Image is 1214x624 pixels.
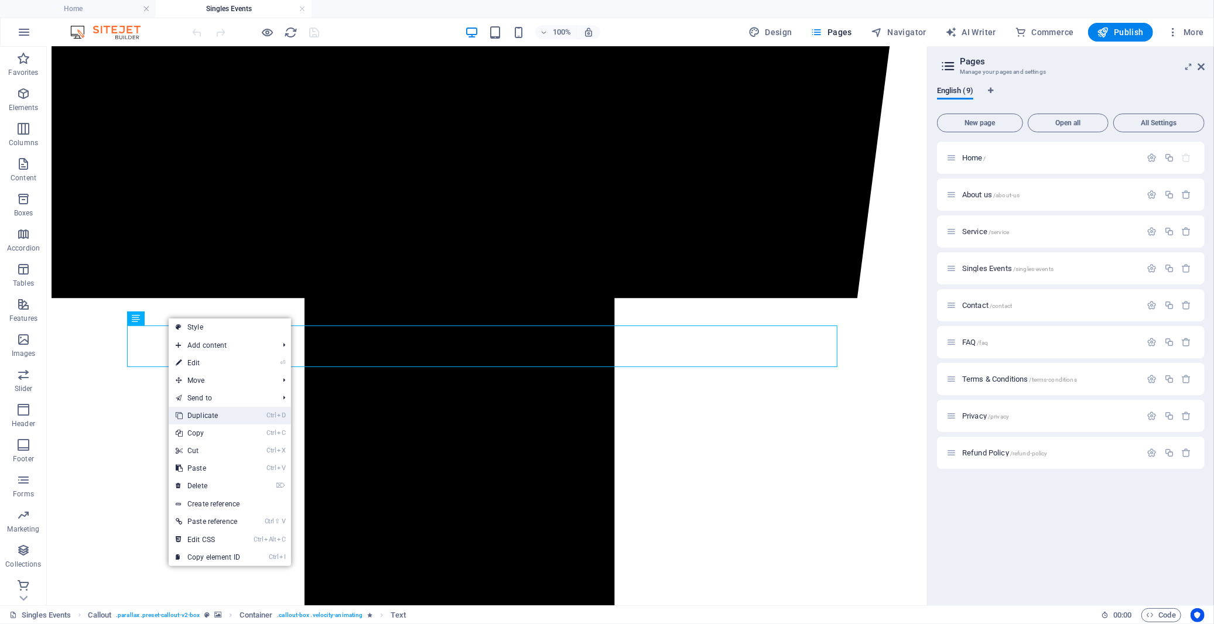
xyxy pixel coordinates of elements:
a: ⌦Delete [169,477,247,495]
span: AI Writer [945,26,996,38]
span: All Settings [1119,119,1199,126]
span: Click to open page [962,227,1009,236]
h6: Session time [1101,608,1132,622]
h4: Singles Events [156,2,312,15]
button: Publish [1088,23,1153,42]
span: Open all [1033,119,1103,126]
p: Features [9,314,37,323]
div: Duplicate [1164,300,1174,310]
div: Remove [1182,263,1192,273]
p: Content [11,173,36,183]
button: More [1162,23,1209,42]
i: C [277,429,285,437]
span: Click to select. Double-click to edit [391,608,406,622]
div: Singles Events/singles-events [959,265,1141,272]
div: Refund Policy/refund-policy [959,449,1141,457]
div: Home/ [959,154,1141,162]
button: Open all [1028,114,1109,132]
p: Slider [15,384,33,393]
p: Boxes [14,208,33,218]
div: About us/about-us [959,191,1141,198]
a: Send to [169,389,273,407]
i: Ctrl [266,464,276,472]
span: More [1167,26,1204,38]
a: CtrlXCut [169,442,247,460]
div: Settings [1147,374,1157,384]
div: Settings [1147,190,1157,200]
span: Click to select. Double-click to edit [240,608,272,622]
button: New page [937,114,1023,132]
button: reload [284,25,298,39]
span: : [1121,611,1123,619]
span: . parallax .preset-callout-v2-box [116,608,200,622]
div: Remove [1182,448,1192,458]
div: Settings [1147,153,1157,163]
div: Settings [1147,448,1157,458]
a: Create reference [169,495,291,513]
div: Duplicate [1164,411,1174,421]
div: Duplicate [1164,263,1174,273]
div: Terms & Conditions/terms-conditions [959,375,1141,383]
span: Code [1147,608,1176,622]
span: /about-us [993,192,1020,198]
p: Footer [13,454,34,464]
div: FAQ/faq [959,338,1141,346]
div: Duplicate [1164,448,1174,458]
div: Remove [1182,190,1192,200]
span: . callout-box .velocity-animating [277,608,363,622]
button: Commerce [1010,23,1079,42]
h2: Pages [960,56,1205,67]
div: Settings [1147,263,1157,273]
i: Ctrl [269,553,278,561]
div: Duplicate [1164,153,1174,163]
i: Ctrl [266,412,276,419]
a: Ctrl⇧VPaste reference [169,513,247,530]
div: Remove [1182,300,1192,310]
div: Contact/contact [959,301,1141,309]
i: Ctrl [265,517,274,525]
p: Accordion [7,244,40,253]
button: Pages [806,23,857,42]
span: /privacy [988,413,1009,420]
div: Settings [1147,300,1157,310]
span: Navigator [871,26,926,38]
div: Settings [1147,411,1157,421]
span: Click to open page [962,338,988,347]
span: Click to select. Double-click to edit [88,608,112,622]
div: Privacy/privacy [959,412,1141,420]
span: Commerce [1015,26,1074,38]
div: Duplicate [1164,190,1174,200]
i: V [282,517,285,525]
span: /singles-events [1013,266,1054,272]
p: Forms [13,489,34,499]
span: English (9) [937,84,973,100]
span: /refund-policy [1010,450,1048,457]
div: The startpage cannot be deleted [1182,153,1192,163]
div: Language Tabs [937,87,1205,109]
span: Design [748,26,792,38]
a: CtrlDDuplicate [169,407,247,424]
span: Click to open page [962,412,1009,420]
nav: breadcrumb [88,608,406,622]
div: Duplicate [1164,374,1174,384]
i: ⌦ [276,482,285,489]
p: Elements [9,103,39,112]
i: Ctrl [266,447,276,454]
i: X [277,447,285,454]
a: CtrlVPaste [169,460,247,477]
p: Tables [13,279,34,288]
i: ⇧ [275,517,281,525]
button: Click here to leave preview mode and continue editing [261,25,275,39]
a: CtrlAltCEdit CSS [169,531,247,548]
p: Columns [9,138,38,148]
p: Favorites [8,68,38,77]
span: /service [989,229,1009,235]
i: This element is a customizable preset [204,612,210,618]
p: Images [12,349,36,358]
div: Duplicate [1164,227,1174,236]
h3: Manage your pages and settings [960,67,1181,77]
img: Editor Logo [67,25,155,39]
button: Navigator [866,23,931,42]
button: AI Writer [941,23,1001,42]
a: CtrlCCopy [169,424,247,442]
